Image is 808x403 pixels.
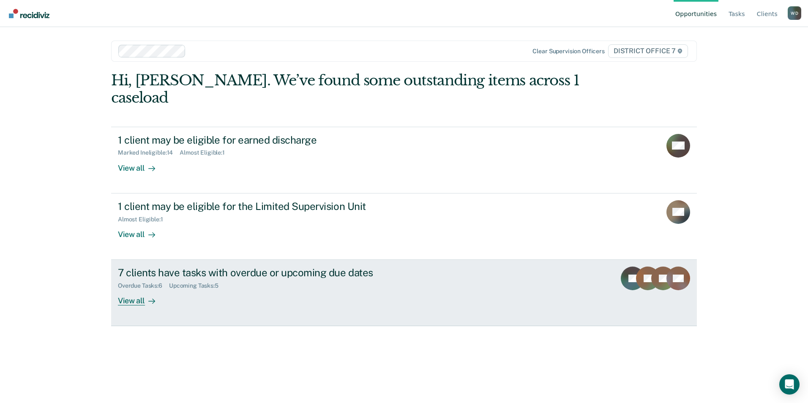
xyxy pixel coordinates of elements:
a: 7 clients have tasks with overdue or upcoming due datesOverdue Tasks:6Upcoming Tasks:5View all [111,260,697,326]
div: View all [118,223,165,239]
div: View all [118,289,165,306]
button: Profile dropdown button [788,6,801,20]
img: Recidiviz [9,9,49,18]
div: W D [788,6,801,20]
div: Upcoming Tasks : 5 [169,282,225,289]
div: 1 client may be eligible for the Limited Supervision Unit [118,200,415,212]
a: 1 client may be eligible for the Limited Supervision UnitAlmost Eligible:1View all [111,193,697,260]
div: 7 clients have tasks with overdue or upcoming due dates [118,267,415,279]
div: View all [118,156,165,173]
div: 1 client may be eligible for earned discharge [118,134,415,146]
div: Open Intercom Messenger [779,374,800,395]
div: Hi, [PERSON_NAME]. We’ve found some outstanding items across 1 caseload [111,72,580,106]
span: DISTRICT OFFICE 7 [608,44,688,58]
div: Overdue Tasks : 6 [118,282,169,289]
a: 1 client may be eligible for earned dischargeMarked Ineligible:14Almost Eligible:1View all [111,127,697,193]
div: Almost Eligible : 1 [118,216,170,223]
div: Marked Ineligible : 14 [118,149,180,156]
div: Clear supervision officers [532,48,604,55]
div: Almost Eligible : 1 [180,149,232,156]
